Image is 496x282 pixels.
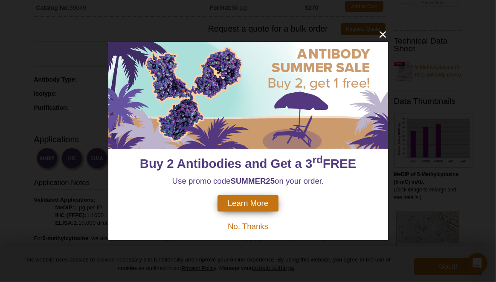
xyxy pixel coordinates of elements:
[140,156,356,170] span: Buy 2 Antibodies and Get a 3 FREE
[377,29,388,40] button: close
[228,199,268,208] span: Learn More
[313,154,323,165] sup: rd
[172,176,324,185] span: Use promo code on your order.
[228,222,268,231] span: No, Thanks
[231,176,275,185] strong: SUMMER25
